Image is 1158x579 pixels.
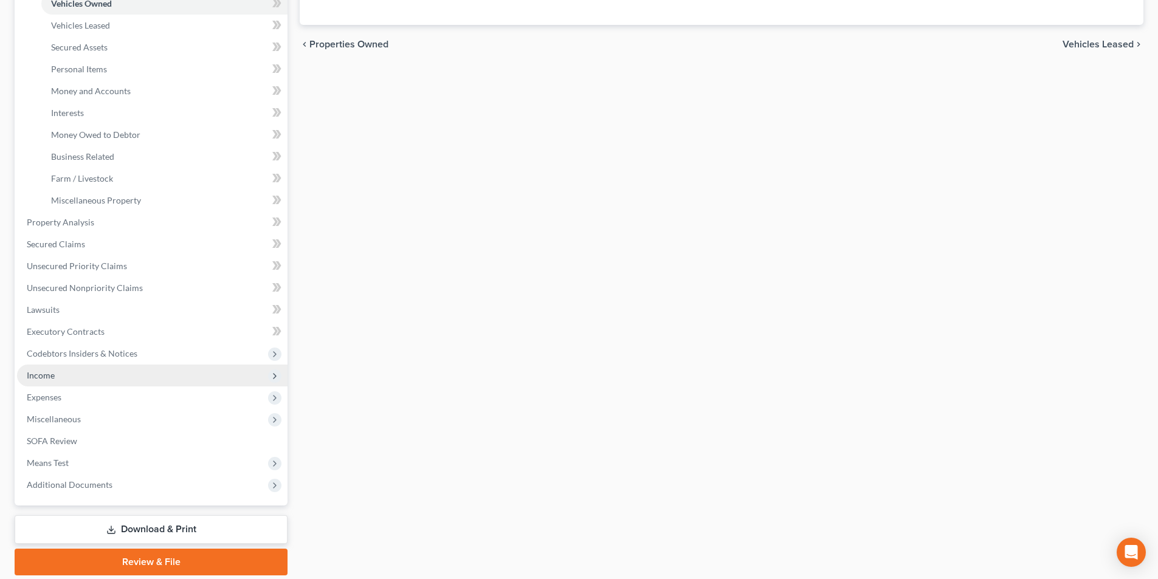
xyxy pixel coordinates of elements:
span: Unsecured Nonpriority Claims [27,283,143,293]
a: Money and Accounts [41,80,288,102]
button: Vehicles Leased chevron_right [1063,39,1143,49]
a: Farm / Livestock [41,168,288,190]
a: Property Analysis [17,211,288,233]
span: Properties Owned [309,39,388,49]
span: Interests [51,108,84,118]
span: Secured Assets [51,42,108,52]
span: Money and Accounts [51,86,131,96]
span: Executory Contracts [27,326,105,337]
a: Vehicles Leased [41,15,288,36]
div: Open Intercom Messenger [1117,538,1146,567]
a: Executory Contracts [17,321,288,343]
a: Download & Print [15,515,288,544]
a: Secured Claims [17,233,288,255]
button: chevron_left Properties Owned [300,39,388,49]
span: Unsecured Priority Claims [27,261,127,271]
span: Secured Claims [27,239,85,249]
a: Interests [41,102,288,124]
span: Additional Documents [27,479,112,490]
span: Money Owed to Debtor [51,129,140,140]
a: Business Related [41,146,288,168]
i: chevron_right [1134,39,1143,49]
a: Review & File [15,549,288,575]
a: Money Owed to Debtor [41,124,288,146]
a: SOFA Review [17,430,288,452]
span: SOFA Review [27,436,77,446]
a: Lawsuits [17,299,288,321]
a: Unsecured Nonpriority Claims [17,277,288,299]
a: Personal Items [41,58,288,80]
span: Miscellaneous [27,414,81,424]
a: Miscellaneous Property [41,190,288,211]
a: Unsecured Priority Claims [17,255,288,277]
a: Secured Assets [41,36,288,58]
span: Vehicles Leased [51,20,110,30]
span: Income [27,370,55,380]
span: Lawsuits [27,304,60,315]
span: Vehicles Leased [1063,39,1134,49]
span: Farm / Livestock [51,173,113,183]
span: Business Related [51,151,114,162]
span: Codebtors Insiders & Notices [27,348,137,358]
span: Property Analysis [27,217,94,227]
span: Miscellaneous Property [51,195,141,205]
span: Personal Items [51,64,107,74]
span: Expenses [27,392,61,402]
i: chevron_left [300,39,309,49]
span: Means Test [27,457,69,468]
